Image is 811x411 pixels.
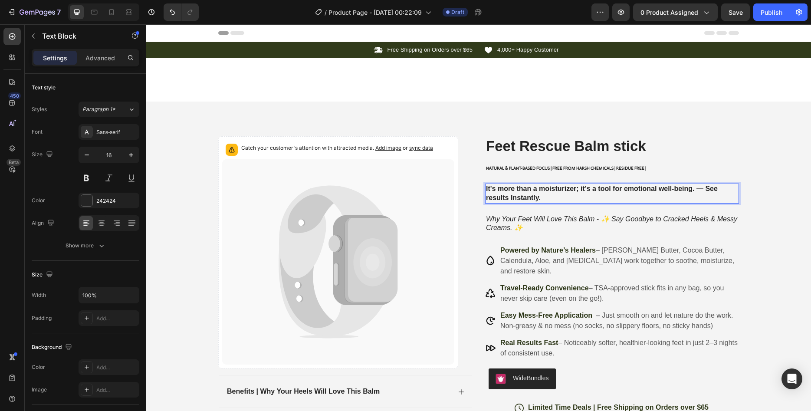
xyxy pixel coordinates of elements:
[81,363,233,372] p: Benefits | Why Your Heels Will Love This Balm
[255,120,287,127] span: or
[32,269,55,281] div: Size
[753,3,790,21] button: Publish
[96,128,137,136] div: Sans-serif
[340,191,591,207] i: Why Your Feet Will Love This Balm - ✨ Say Goodbye to Cracked Heels & Messy Creams. ✨
[57,7,61,17] p: 7
[43,53,67,62] p: Settings
[32,84,56,92] div: Text style
[354,286,591,307] p: – Just smooth on and let nature do the work. Non-greasy & no mess (no socks, no slippery floors, ...
[32,149,55,161] div: Size
[451,8,464,16] span: Draft
[339,159,593,179] div: Rich Text Editor. Editing area: main
[3,3,65,21] button: 7
[382,379,562,388] p: Limited Time Deals | Free Shipping on Orders over $65
[354,313,591,334] p: – Noticeably softer, healthier-looking feet in just 2–3 nights of consistent use.
[79,287,139,303] input: Auto
[354,287,446,295] strong: Easy Mess-Free Application
[640,8,698,17] span: 0 product assigned
[354,222,450,230] strong: Powered by Nature’s Healers
[354,259,591,279] p: – TSA-approved stick fits in any bag, so you never skip care (even on the go!).
[404,141,500,147] strong: | Free from harsh chemicals | residue FREE |
[32,217,56,229] div: Align
[66,241,106,250] div: Show more
[633,3,718,21] button: 0 product assigned
[32,386,47,394] div: Image
[96,315,137,322] div: Add...
[263,120,287,127] span: sync data
[85,53,115,62] p: Advanced
[328,8,422,17] span: Product Page - [DATE] 00:22:09
[164,3,199,21] div: Undo/Redo
[96,197,137,205] div: 242424
[32,363,45,371] div: Color
[340,141,404,147] strong: Natural & Plant-Based Focus
[32,314,52,322] div: Padding
[42,31,116,41] p: Text Block
[32,128,43,136] div: Font
[146,24,811,411] iframe: Design area
[761,8,782,17] div: Publish
[339,112,593,132] h1: Feet Rescue Balm stick
[229,120,255,127] span: Add image
[96,364,137,372] div: Add...
[349,349,360,360] img: Wide%20Bundles.png
[79,102,139,117] button: Paragraph 1*
[781,368,802,389] div: Open Intercom Messenger
[32,342,74,353] div: Background
[32,197,45,204] div: Color
[325,8,327,17] span: /
[354,260,443,267] strong: Travel-Ready Convenience
[340,161,571,177] strong: It's more than a moisturizer; it's a tool for emotional well-being. — See results Instantly.
[32,238,139,253] button: Show more
[342,344,410,365] button: WideBundles
[721,3,750,21] button: Save
[367,349,403,358] div: WideBundles
[96,386,137,394] div: Add...
[32,291,46,299] div: Width
[82,105,115,113] span: Paragraph 1*
[8,92,21,99] div: 450
[32,105,47,113] div: Styles
[354,221,591,252] p: – [PERSON_NAME] Butter, Cocoa Butter, Calendula, Aloe, and [MEDICAL_DATA] work together to soothe...
[354,315,412,322] strong: Real Results Fast
[7,159,21,166] div: Beta
[729,9,743,16] span: Save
